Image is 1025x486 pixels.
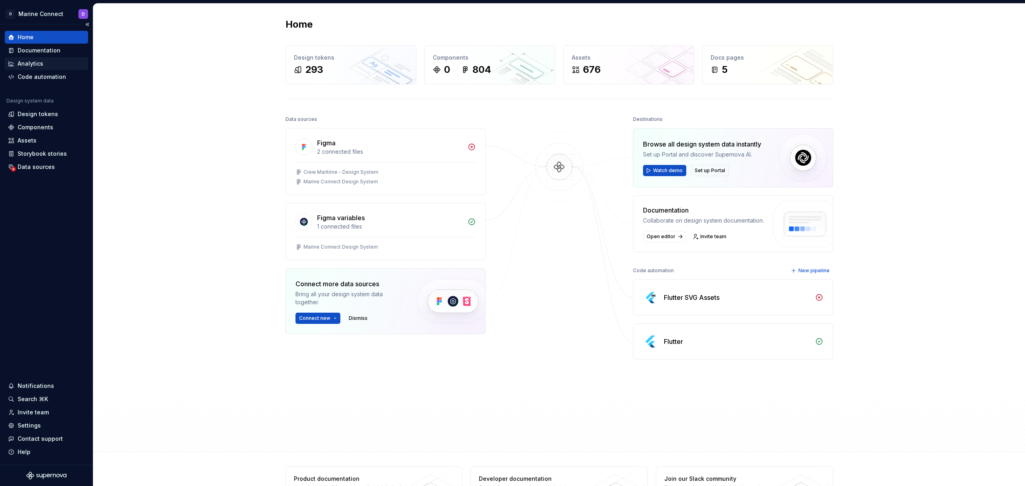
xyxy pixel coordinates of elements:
[18,10,63,18] div: Marine Connect
[643,217,764,225] div: Collaborate on design system documentation.
[664,337,683,346] div: Flutter
[5,406,88,419] a: Invite team
[18,123,53,131] div: Components
[433,54,547,62] div: Components
[633,265,674,276] div: Code automation
[82,19,93,30] button: Collapse sidebar
[295,279,404,289] div: Connect more data sources
[691,165,729,176] button: Set up Portal
[18,435,63,443] div: Contact support
[798,267,830,274] span: New pipeline
[18,448,30,456] div: Help
[690,231,730,242] a: Invite team
[5,380,88,392] button: Notifications
[711,54,825,62] div: Docs pages
[18,33,34,41] div: Home
[18,60,43,68] div: Analytics
[583,63,601,76] div: 676
[472,63,491,76] div: 804
[643,139,761,149] div: Browse all design system data instantly
[5,134,88,147] a: Assets
[5,393,88,406] button: Search ⌘K
[26,472,66,480] svg: Supernova Logo
[700,233,726,240] span: Invite team
[5,432,88,445] button: Contact support
[6,9,15,19] div: D
[424,45,555,84] a: Components0804
[563,45,694,84] a: Assets676
[303,169,378,175] div: Crew Maritime - Design System
[5,161,88,173] a: Data sources
[444,63,450,76] div: 0
[653,167,683,174] span: Watch demo
[18,150,67,158] div: Storybook stories
[695,167,725,174] span: Set up Portal
[5,44,88,57] a: Documentation
[299,315,330,321] span: Connect new
[305,63,323,76] div: 293
[643,231,685,242] a: Open editor
[647,233,675,240] span: Open editor
[702,45,833,84] a: Docs pages5
[285,128,486,195] a: Figma2 connected filesCrew Maritime - Design SystemMarine Connect Design System
[317,138,336,148] div: Figma
[345,313,371,324] button: Dismiss
[6,98,54,104] div: Design system data
[82,11,85,17] div: D
[788,265,833,276] button: New pipeline
[5,31,88,44] a: Home
[294,54,408,62] div: Design tokens
[5,147,88,160] a: Storybook stories
[18,73,66,81] div: Code automation
[18,46,60,54] div: Documentation
[295,290,404,306] div: Bring all your design system data together.
[633,114,663,125] div: Destinations
[643,205,764,215] div: Documentation
[18,137,36,145] div: Assets
[349,315,368,321] span: Dismiss
[285,203,486,260] a: Figma variables1 connected filesMarine Connect Design System
[285,18,313,31] h2: Home
[18,382,54,390] div: Notifications
[5,121,88,134] a: Components
[18,408,49,416] div: Invite team
[479,475,595,483] div: Developer documentation
[303,179,378,185] div: Marine Connect Design System
[295,313,340,324] button: Connect new
[643,151,761,159] div: Set up Portal and discover Supernova AI.
[285,114,317,125] div: Data sources
[303,244,378,250] div: Marine Connect Design System
[317,223,463,231] div: 1 connected files
[664,293,720,302] div: Flutter SVG Assets
[18,110,58,118] div: Design tokens
[5,108,88,120] a: Design tokens
[18,163,55,171] div: Data sources
[285,45,416,84] a: Design tokens293
[294,475,410,483] div: Product documentation
[722,63,728,76] div: 5
[5,446,88,458] button: Help
[5,70,88,83] a: Code automation
[2,5,91,22] button: DMarine ConnectD
[664,475,781,483] div: Join our Slack community
[317,213,365,223] div: Figma variables
[18,395,48,403] div: Search ⌘K
[5,57,88,70] a: Analytics
[572,54,686,62] div: Assets
[18,422,41,430] div: Settings
[5,419,88,432] a: Settings
[317,148,463,156] div: 2 connected files
[643,165,686,176] button: Watch demo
